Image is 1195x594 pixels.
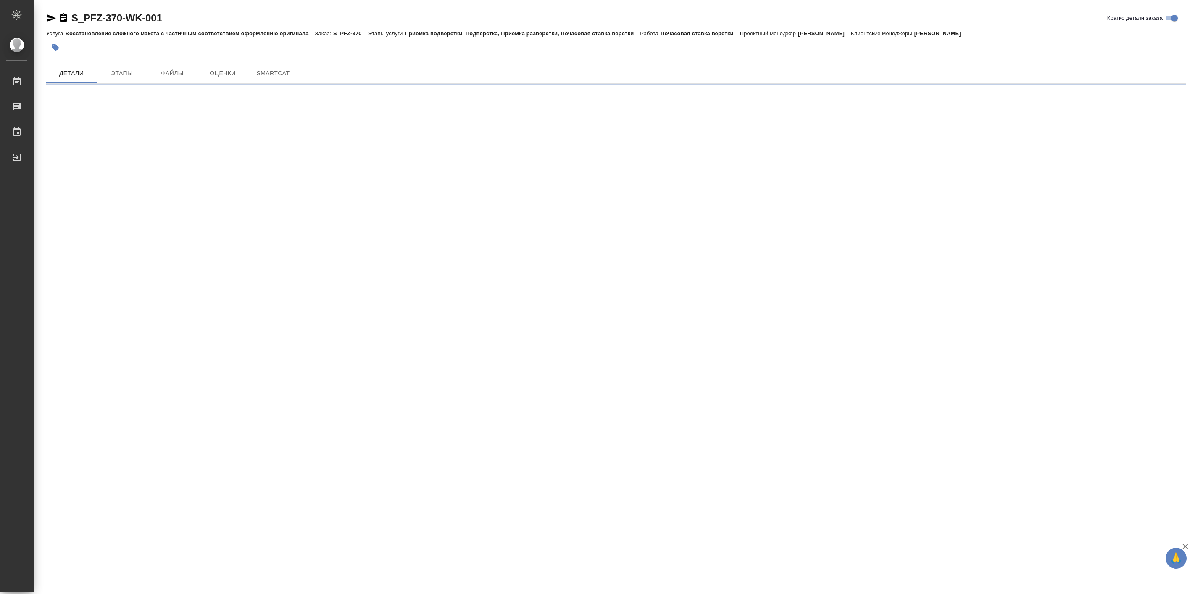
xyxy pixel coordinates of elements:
[315,30,333,37] p: Заказ:
[1107,14,1163,22] span: Кратко детали заказа
[1166,548,1187,569] button: 🙏
[640,30,661,37] p: Работа
[203,68,243,79] span: Оценки
[851,30,914,37] p: Клиентские менеджеры
[368,30,405,37] p: Этапы услуги
[914,30,967,37] p: [PERSON_NAME]
[661,30,740,37] p: Почасовая ставка верстки
[333,30,368,37] p: S_PFZ-370
[46,13,56,23] button: Скопировать ссылку для ЯМессенджера
[65,30,315,37] p: Восстановление сложного макета с частичным соответствием оформлению оригинала
[253,68,293,79] span: SmartCat
[102,68,142,79] span: Этапы
[58,13,68,23] button: Скопировать ссылку
[798,30,851,37] p: [PERSON_NAME]
[1169,549,1183,567] span: 🙏
[405,30,640,37] p: Приемка подверстки, Подверстка, Приемка разверстки, Почасовая ставка верстки
[46,38,65,57] button: Добавить тэг
[71,12,162,24] a: S_PFZ-370-WK-001
[152,68,192,79] span: Файлы
[46,30,65,37] p: Услуга
[740,30,798,37] p: Проектный менеджер
[51,68,92,79] span: Детали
